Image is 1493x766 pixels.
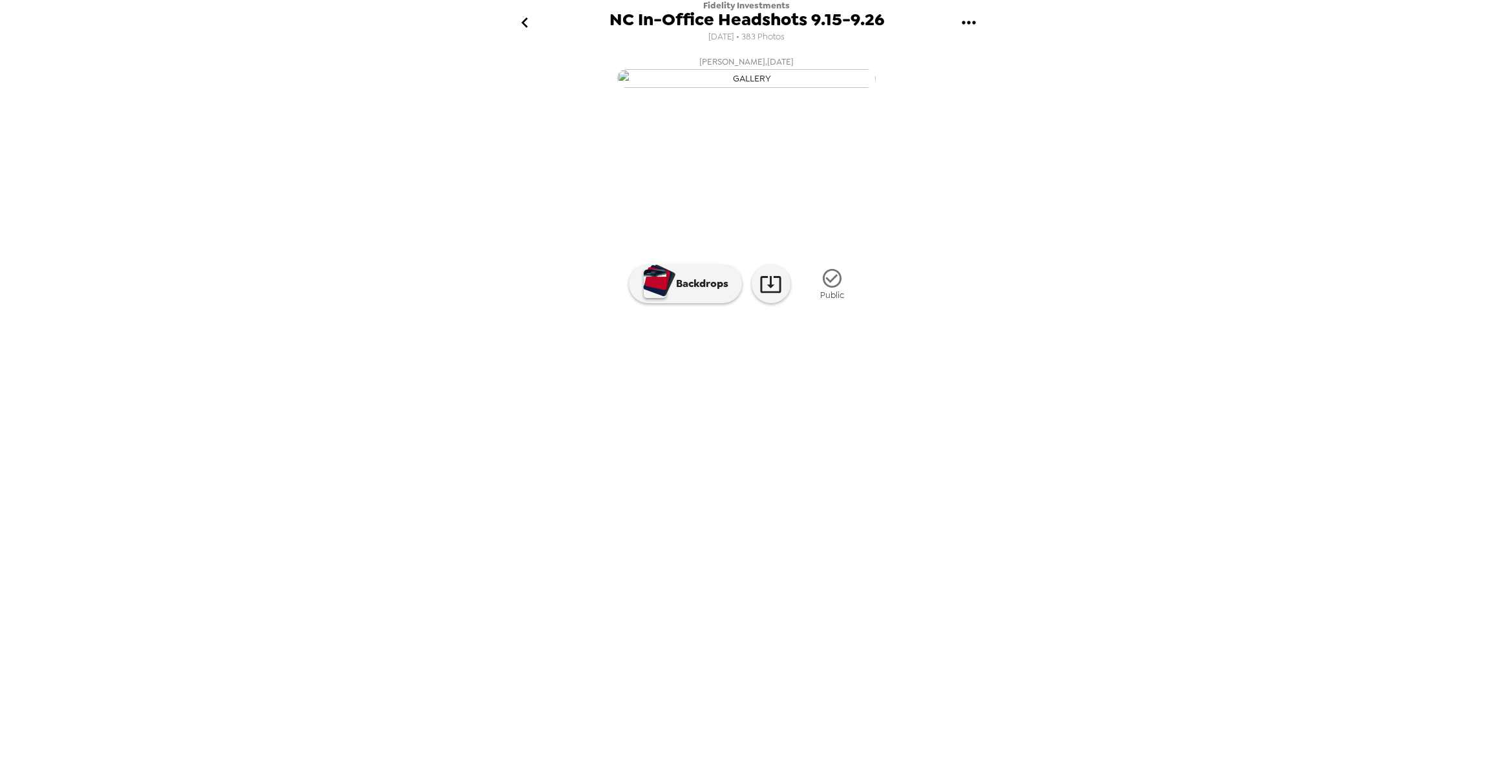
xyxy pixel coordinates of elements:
button: Public [800,260,865,308]
img: gallery [802,351,900,418]
span: NC In-Office Headshots 9.15-9.26 [609,11,884,28]
span: [DATE] • 383 Photos [708,28,785,46]
button: gallery menu [948,2,990,44]
img: gallery [907,351,1005,418]
img: gallery [617,69,876,88]
span: Public [820,290,844,301]
button: Backdrops [629,264,742,303]
p: Backdrops [670,276,728,292]
button: [PERSON_NAME],[DATE] [488,50,1005,92]
img: gallery [697,351,796,418]
button: go back [503,2,545,44]
span: [PERSON_NAME] , [DATE] [699,54,794,69]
